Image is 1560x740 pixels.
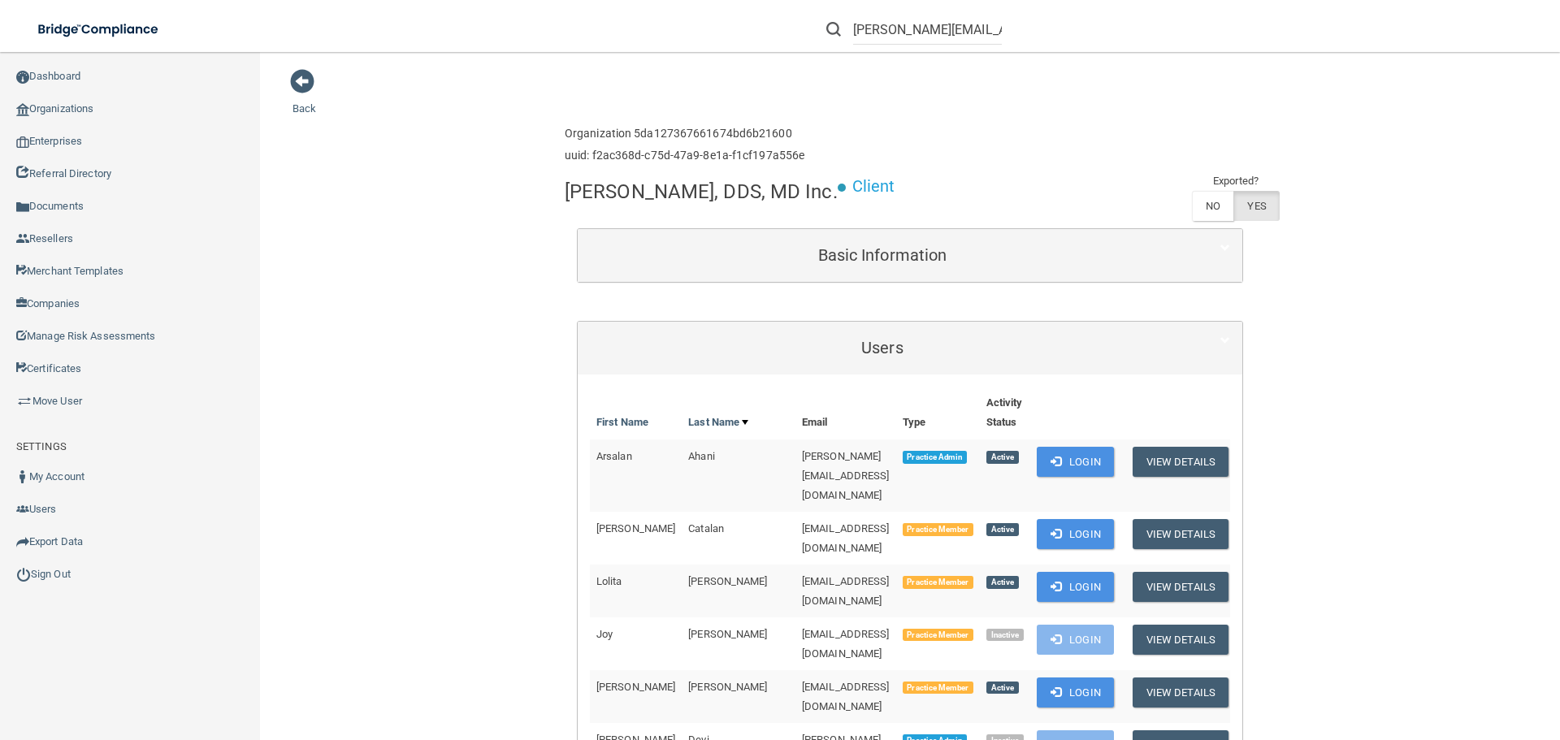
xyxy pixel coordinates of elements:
h5: Basic Information [590,246,1175,264]
a: First Name [596,413,648,432]
label: NO [1192,191,1233,221]
span: [PERSON_NAME] [596,522,675,534]
span: Arsalan [596,450,632,462]
img: ic-search.3b580494.png [826,22,841,37]
img: ic_dashboard_dark.d01f4a41.png [16,71,29,84]
span: Ahani [688,450,715,462]
span: [EMAIL_ADDRESS][DOMAIN_NAME] [802,575,890,607]
h4: [PERSON_NAME], DDS, MD Inc. [565,181,838,202]
span: [PERSON_NAME][EMAIL_ADDRESS][DOMAIN_NAME] [802,450,890,501]
button: View Details [1133,677,1228,708]
img: ic_reseller.de258add.png [16,232,29,245]
label: SETTINGS [16,437,67,457]
span: Practice Admin [903,451,967,464]
input: Search [853,15,1002,45]
button: Login [1037,572,1114,602]
span: Practice Member [903,629,973,642]
img: icon-documents.8dae5593.png [16,201,29,214]
button: View Details [1133,625,1228,655]
h6: Organization 5da127367661674bd6b21600 [565,128,804,140]
span: Active [986,682,1019,695]
img: icon-export.b9366987.png [16,535,29,548]
span: Practice Member [903,576,973,589]
span: Active [986,451,1019,464]
button: View Details [1133,572,1228,602]
button: Login [1037,447,1114,477]
span: Inactive [986,629,1025,642]
button: View Details [1133,519,1228,549]
button: View Details [1133,447,1228,477]
h5: Users [590,339,1175,357]
span: [PERSON_NAME] [596,681,675,693]
span: [EMAIL_ADDRESS][DOMAIN_NAME] [802,681,890,712]
img: icon-users.e205127d.png [16,503,29,516]
p: Client [852,171,895,201]
span: Lolita [596,575,622,587]
span: Practice Member [903,682,973,695]
img: ic_power_dark.7ecde6b1.png [16,567,31,582]
img: bridge_compliance_login_screen.278c3ca4.svg [24,13,174,46]
a: Users [590,330,1230,366]
th: Type [896,387,980,439]
button: Login [1037,677,1114,708]
th: Email [795,387,896,439]
th: Activity Status [980,387,1031,439]
img: briefcase.64adab9b.png [16,393,32,409]
span: [EMAIL_ADDRESS][DOMAIN_NAME] [802,522,890,554]
img: ic_user_dark.df1a06c3.png [16,470,29,483]
a: Last Name [688,413,748,432]
img: organization-icon.f8decf85.png [16,103,29,116]
span: [PERSON_NAME] [688,628,767,640]
span: Joy [596,628,613,640]
span: Active [986,523,1019,536]
button: Login [1037,519,1114,549]
td: Exported? [1192,171,1280,191]
img: enterprise.0d942306.png [16,136,29,148]
a: Back [292,83,316,115]
h6: uuid: f2ac368d-c75d-47a9-8e1a-f1cf197a556e [565,149,804,162]
span: [EMAIL_ADDRESS][DOMAIN_NAME] [802,628,890,660]
label: YES [1233,191,1279,221]
button: Login [1037,625,1114,655]
span: Catalan [688,522,724,534]
iframe: Drift Widget Chat Controller [1279,625,1540,690]
a: Basic Information [590,237,1230,274]
span: Active [986,576,1019,589]
span: Practice Member [903,523,973,536]
span: [PERSON_NAME] [688,575,767,587]
span: [PERSON_NAME] [688,681,767,693]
